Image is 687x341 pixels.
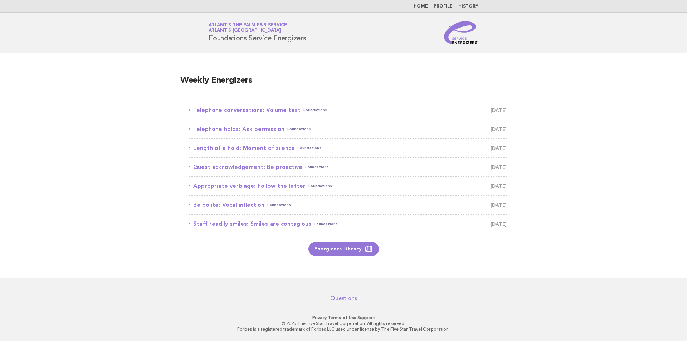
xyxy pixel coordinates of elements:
[189,162,507,172] a: Guest acknowledgement: Be proactiveFoundations [DATE]
[491,162,507,172] span: [DATE]
[125,326,562,332] p: Forbes is a registered trademark of Forbes LLC used under license by The Five Star Travel Corpora...
[189,105,507,115] a: Telephone conversations: Volume testFoundations [DATE]
[180,75,507,92] h2: Weekly Energizers
[267,200,291,210] span: Foundations
[189,200,507,210] a: Be polite: Vocal inflectionFoundations [DATE]
[189,143,507,153] a: Length of a hold: Moment of silenceFoundations [DATE]
[314,219,338,229] span: Foundations
[491,105,507,115] span: [DATE]
[189,181,507,191] a: Appropriate verbiage: Follow the letterFoundations [DATE]
[491,219,507,229] span: [DATE]
[209,23,306,42] h1: Foundations Service Energizers
[434,4,453,9] a: Profile
[287,124,311,134] span: Foundations
[444,21,478,44] img: Service Energizers
[312,315,327,320] a: Privacy
[209,23,287,33] a: Atlantis the Palm F&B ServiceAtlantis [GEOGRAPHIC_DATA]
[357,315,375,320] a: Support
[308,181,332,191] span: Foundations
[305,162,329,172] span: Foundations
[491,181,507,191] span: [DATE]
[125,315,562,321] p: · ·
[330,295,357,302] a: Questions
[189,124,507,134] a: Telephone holds: Ask permissionFoundations [DATE]
[189,219,507,229] a: Staff readily smiles: Smiles are contagiousFoundations [DATE]
[125,321,562,326] p: © 2025 The Five Star Travel Corporation. All rights reserved.
[298,143,321,153] span: Foundations
[209,29,281,33] span: Atlantis [GEOGRAPHIC_DATA]
[308,242,379,256] a: Energizers Library
[458,4,478,9] a: History
[491,124,507,134] span: [DATE]
[303,105,327,115] span: Foundations
[491,143,507,153] span: [DATE]
[328,315,356,320] a: Terms of Use
[491,200,507,210] span: [DATE]
[414,4,428,9] a: Home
